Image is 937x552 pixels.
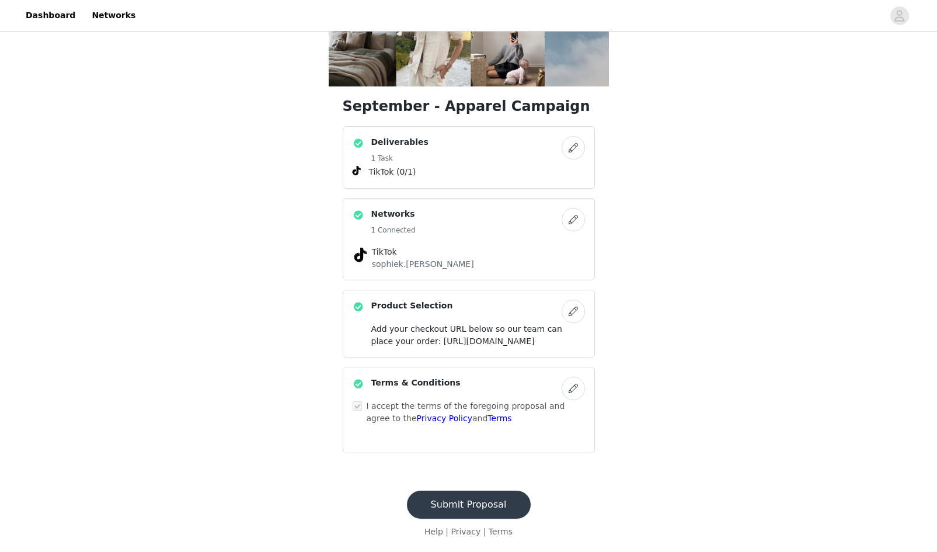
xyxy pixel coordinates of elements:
[343,96,595,117] h1: September - Apparel Campaign
[371,208,416,220] h4: Networks
[424,527,443,536] a: Help
[371,225,416,235] h5: 1 Connected
[483,527,486,536] span: |
[894,6,905,25] div: avatar
[85,2,142,29] a: Networks
[19,2,82,29] a: Dashboard
[417,414,472,423] a: Privacy Policy
[343,290,595,357] div: Product Selection
[407,491,531,519] button: Submit Proposal
[451,527,480,536] a: Privacy
[445,527,448,536] span: |
[487,414,511,423] a: Terms
[371,300,453,312] h4: Product Selection
[372,246,566,258] h4: TikTok
[371,324,562,346] span: Add your checkout URL below so our team can place your order: [URL][DOMAIN_NAME]
[343,126,595,189] div: Deliverables
[372,258,566,270] p: sophiek.[PERSON_NAME]
[343,198,595,280] div: Networks
[371,153,429,164] h5: 1 Task
[367,400,585,425] p: I accept the terms of the foregoing proposal and agree to the and
[343,367,595,453] div: Terms & Conditions
[371,377,461,389] h4: Terms & Conditions
[489,527,513,536] a: Terms
[369,166,416,178] span: TikTok (0/1)
[371,136,429,148] h4: Deliverables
